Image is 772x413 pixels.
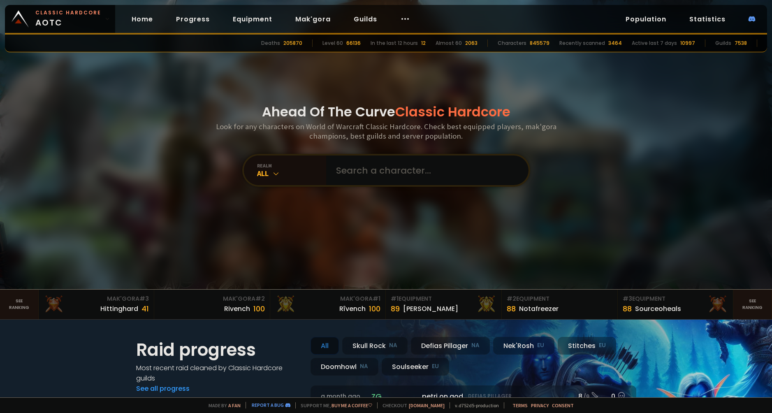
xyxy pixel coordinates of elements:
small: EU [432,362,439,371]
a: #1Equipment89[PERSON_NAME] [386,290,502,319]
div: Defias Pillager [411,337,490,355]
div: 100 [369,303,380,314]
span: Classic Hardcore [395,102,510,121]
span: v. d752d5 - production [450,402,499,408]
div: 845579 [530,39,549,47]
a: Report a bug [252,402,284,408]
span: # 3 [139,295,149,303]
div: Almost 60 [436,39,462,47]
div: Deaths [261,39,280,47]
a: #3Equipment88Sourceoheals [618,290,734,319]
div: Equipment [391,295,496,303]
div: 7538 [735,39,747,47]
a: Classic HardcoreAOTC [5,5,115,33]
a: Seeranking [733,290,772,319]
span: # 3 [623,295,632,303]
a: See all progress [136,384,190,393]
div: 100 [253,303,265,314]
a: #2Equipment88Notafreezer [502,290,618,319]
div: 89 [391,303,400,314]
a: [DOMAIN_NAME] [409,402,445,408]
div: Characters [498,39,526,47]
div: Recently scanned [559,39,605,47]
span: Made by [204,402,241,408]
div: Soulseeker [382,358,449,376]
a: Guilds [347,11,384,28]
div: 88 [623,303,632,314]
a: Mak'Gora#1Rîvench100 [270,290,386,319]
span: # 2 [255,295,265,303]
a: Mak'Gora#3Hittinghard41 [39,290,155,319]
div: Mak'Gora [159,295,265,303]
div: 88 [507,303,516,314]
a: Mak'gora [289,11,337,28]
a: Buy me a coffee [332,402,372,408]
h1: Ahead Of The Curve [262,102,510,122]
small: NA [360,362,368,371]
div: 3464 [608,39,622,47]
div: Stitches [558,337,616,355]
h3: Look for any characters on World of Warcraft Classic Hardcore. Check best equipped players, mak'g... [213,122,560,141]
small: NA [389,341,397,350]
div: Active last 7 days [632,39,677,47]
a: Terms [512,402,528,408]
div: [PERSON_NAME] [403,304,458,314]
div: All [311,337,339,355]
div: In the last 12 hours [371,39,418,47]
div: Equipment [507,295,612,303]
small: Classic Hardcore [35,9,101,16]
a: Progress [169,11,216,28]
h4: Most recent raid cleaned by Classic Hardcore guilds [136,363,301,383]
div: All [257,169,326,178]
div: 10997 [680,39,695,47]
div: 66136 [346,39,361,47]
div: Notafreezer [519,304,559,314]
div: Nek'Rosh [493,337,554,355]
div: Equipment [623,295,728,303]
input: Search a character... [331,155,519,185]
a: Statistics [683,11,732,28]
a: a fan [228,402,241,408]
div: Hittinghard [100,304,138,314]
span: Support me, [295,402,372,408]
div: Rivench [224,304,250,314]
div: 205870 [283,39,302,47]
small: EU [599,341,606,350]
div: 12 [421,39,426,47]
a: Privacy [531,402,549,408]
span: Checkout [377,402,445,408]
div: 2063 [465,39,478,47]
span: # 2 [507,295,516,303]
div: Rîvench [339,304,366,314]
a: Equipment [226,11,279,28]
div: Level 60 [322,39,343,47]
div: Mak'Gora [275,295,381,303]
span: # 1 [373,295,380,303]
a: a month agozgpetri on godDefias Pillager8 /90 [311,385,636,407]
a: Consent [552,402,574,408]
small: EU [537,341,544,350]
div: Sourceoheals [635,304,681,314]
small: NA [471,341,480,350]
a: Home [125,11,160,28]
h1: Raid progress [136,337,301,363]
div: Mak'Gora [44,295,149,303]
span: # 1 [391,295,399,303]
div: realm [257,162,326,169]
div: Doomhowl [311,358,378,376]
a: Mak'Gora#2Rivench100 [154,290,270,319]
div: 41 [141,303,149,314]
a: Population [619,11,673,28]
div: Skull Rock [342,337,408,355]
div: Guilds [715,39,731,47]
span: AOTC [35,9,101,29]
